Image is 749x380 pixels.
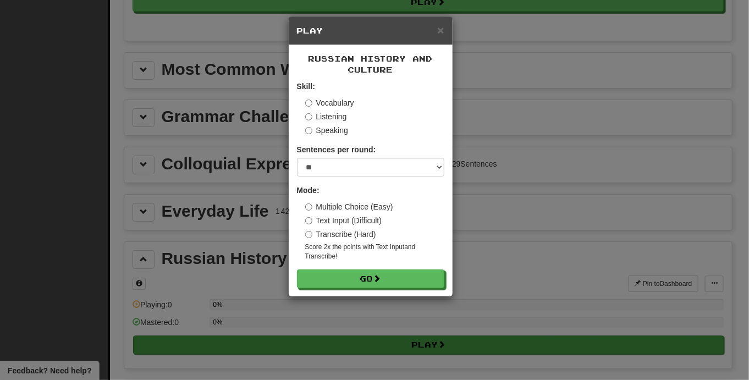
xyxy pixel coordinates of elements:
[437,24,444,36] button: Close
[305,125,348,136] label: Speaking
[309,54,433,74] span: Russian History and Culture
[305,215,382,226] label: Text Input (Difficult)
[297,269,444,288] button: Go
[305,217,312,224] input: Text Input (Difficult)
[305,203,312,211] input: Multiple Choice (Easy)
[297,25,444,36] h5: Play
[305,231,312,238] input: Transcribe (Hard)
[305,100,312,107] input: Vocabulary
[437,24,444,36] span: ×
[297,144,376,155] label: Sentences per round:
[305,97,354,108] label: Vocabulary
[305,113,312,120] input: Listening
[305,243,444,261] small: Score 2x the points with Text Input and Transcribe !
[297,186,320,195] strong: Mode:
[305,229,376,240] label: Transcribe (Hard)
[305,127,312,134] input: Speaking
[305,111,347,122] label: Listening
[305,201,393,212] label: Multiple Choice (Easy)
[297,82,315,91] strong: Skill:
